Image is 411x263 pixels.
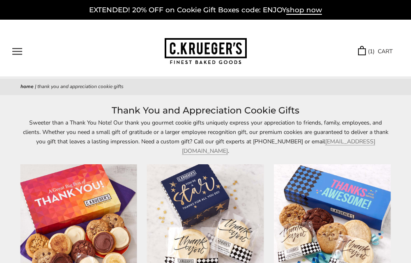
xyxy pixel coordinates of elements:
[358,47,393,56] a: (1) CART
[89,6,322,15] a: EXTENDED! 20% OFF on Cookie Gift Boxes code: ENJOYshop now
[21,103,390,118] h1: Thank You and Appreciation Cookie Gifts
[21,118,390,156] p: Sweeter than a Thank You Note! Our thank you gourmet cookie gifts uniquely express your appreciat...
[37,83,124,90] span: Thank You and Appreciation Cookie Gifts
[286,6,322,15] span: shop now
[35,83,36,90] span: |
[12,48,22,55] button: Open navigation
[21,83,390,91] nav: breadcrumbs
[165,38,247,65] img: C.KRUEGER'S
[21,83,34,90] a: Home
